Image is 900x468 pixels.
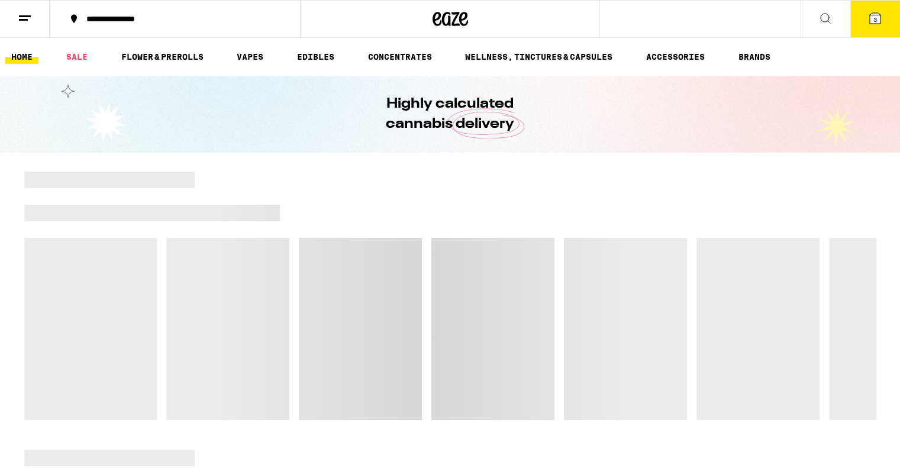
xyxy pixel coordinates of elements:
a: FLOWER & PREROLLS [115,50,209,64]
a: WELLNESS, TINCTURES & CAPSULES [459,50,618,64]
a: SALE [60,50,93,64]
a: BRANDS [733,50,776,64]
span: 3 [873,16,877,23]
a: CONCENTRATES [362,50,438,64]
a: ACCESSORIES [640,50,711,64]
h1: Highly calculated cannabis delivery [353,94,548,134]
a: EDIBLES [291,50,340,64]
button: 3 [850,1,900,37]
a: HOME [5,50,38,64]
a: VAPES [231,50,269,64]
